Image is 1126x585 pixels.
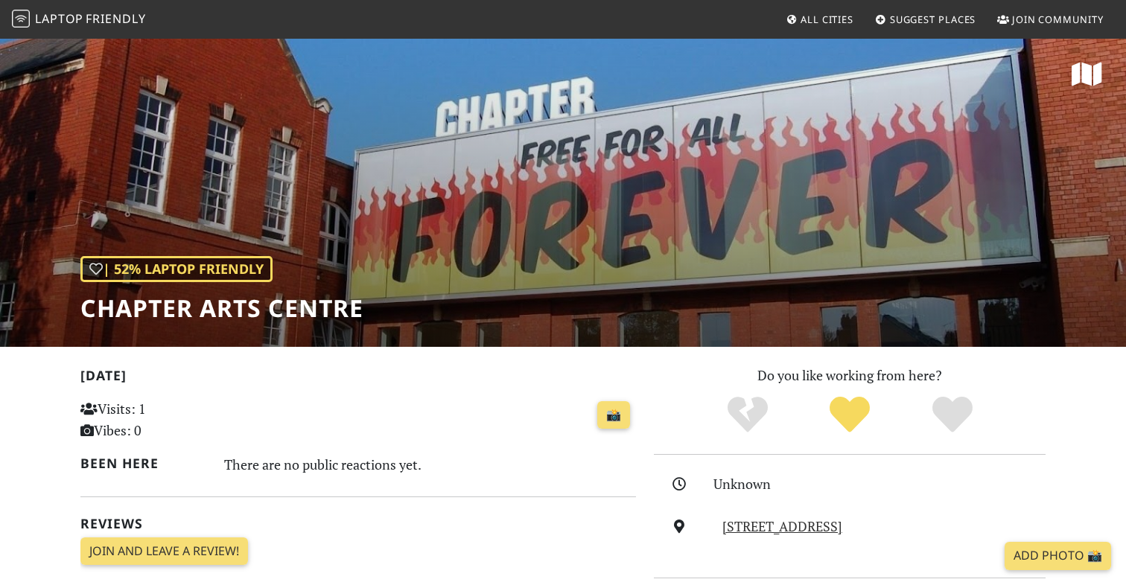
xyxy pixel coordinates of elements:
[80,368,636,389] h2: [DATE]
[901,394,1004,435] div: Definitely!
[798,394,901,435] div: Yes
[869,6,982,33] a: Suggest Places
[12,7,146,33] a: LaptopFriendly LaptopFriendly
[597,401,630,429] a: 📸
[1012,13,1104,26] span: Join Community
[86,10,145,27] span: Friendly
[80,537,248,566] a: Join and leave a review!
[12,10,30,28] img: LaptopFriendly
[1005,542,1111,570] a: Add Photo 📸
[722,517,842,535] a: [STREET_ADDRESS]
[80,294,363,322] h1: Chapter Arts Centre
[80,256,273,282] div: | 52% Laptop Friendly
[780,6,859,33] a: All Cities
[713,473,1055,495] div: Unknown
[801,13,853,26] span: All Cities
[35,10,83,27] span: Laptop
[654,365,1046,386] p: Do you like working from here?
[991,6,1110,33] a: Join Community
[890,13,976,26] span: Suggest Places
[80,455,206,471] h2: Been here
[80,516,636,531] h2: Reviews
[80,398,254,441] p: Visits: 1 Vibes: 0
[224,453,637,476] div: There are no public reactions yet.
[696,394,799,435] div: No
